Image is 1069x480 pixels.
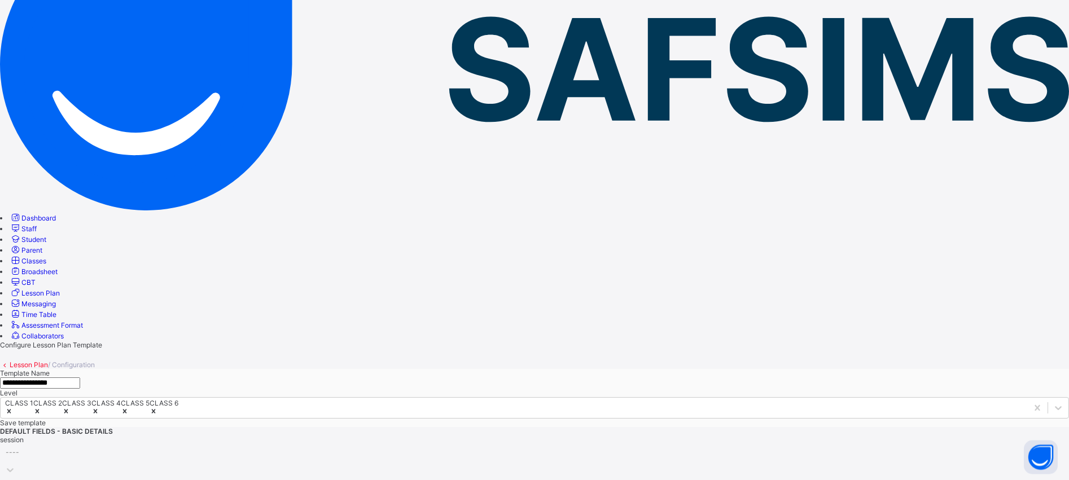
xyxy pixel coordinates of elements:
[21,300,56,308] span: Messaging
[33,399,62,407] div: CLASS 2
[10,257,46,265] a: Classes
[10,224,37,233] a: Staff
[10,278,36,287] a: CBT
[10,289,60,297] a: Lesson Plan
[21,235,46,244] span: Student
[21,289,60,297] span: Lesson Plan
[10,300,56,308] a: Messaging
[91,399,121,407] div: CLASS 4
[48,360,95,369] span: / Configuration
[10,214,56,222] a: Dashboard
[5,399,33,407] div: CLASS 1
[21,321,83,329] span: Assessment Format
[21,224,37,233] span: Staff
[10,332,64,340] a: Collaborators
[150,399,178,407] div: CLASS 6
[21,257,46,265] span: Classes
[121,399,150,407] div: CLASS 5
[21,310,56,319] span: Time Table
[21,246,42,254] span: Parent
[21,267,58,276] span: Broadsheet
[21,214,56,222] span: Dashboard
[21,332,64,340] span: Collaborators
[10,267,58,276] a: Broadsheet
[6,447,19,456] div: ----
[10,246,42,254] a: Parent
[21,278,36,287] span: CBT
[10,360,48,369] a: Lesson Plan
[10,310,56,319] a: Time Table
[62,399,91,407] div: CLASS 3
[1024,441,1058,474] button: Open asap
[10,321,83,329] a: Assessment Format
[10,235,46,244] a: Student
